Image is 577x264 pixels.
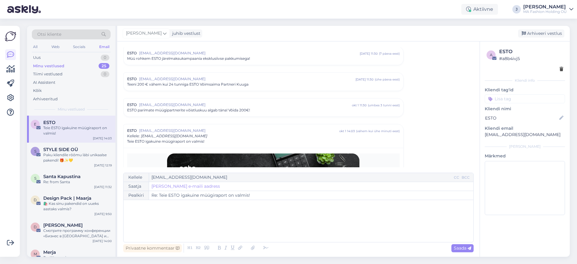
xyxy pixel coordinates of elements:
span: ESTO parimate müügipartnerite võistluskuu algab täna! Võida 200€! [127,108,250,113]
div: Minu vestlused [33,63,64,69]
div: 0 [101,71,109,77]
span: Teeni 200 € vähem kui 24 tunniga ESTO Võimsaima Partneri Kuuga [127,82,249,87]
span: Merja [43,250,56,255]
div: # a8b4ivj5 [499,55,563,62]
span: [EMAIL_ADDRESS][DOMAIN_NAME] [139,76,356,82]
p: Kliendi tag'id [485,87,565,93]
span: M [34,252,37,256]
span: ESTO [43,120,56,125]
p: [EMAIL_ADDRESS][DOMAIN_NAME] [485,132,565,138]
span: Teie ESTO igakuine müügiraport on valmis! [127,139,204,144]
div: Web [50,43,61,51]
div: [PERSON_NAME] [523,5,567,9]
div: Aktiivne [461,4,498,15]
div: ( vähem kui ühe minuti eest ) [356,129,400,133]
span: ESTO [127,76,137,82]
div: [PERSON_NAME] [485,144,565,149]
div: Socials [72,43,87,51]
input: Write subject here... [149,191,473,200]
div: Arhiveeri vestlus [518,29,564,38]
input: Lisa nimi [485,115,558,121]
div: Kõik [33,88,42,94]
div: CC [453,175,460,180]
div: [DATE] 14:00 [93,239,112,243]
div: Saatja [124,182,149,191]
span: ESTO [127,50,137,56]
div: 🛍️ Kas sinu pakendid on uueks aastaks valmis? [43,201,112,212]
div: Tiimi vestlused [33,71,63,77]
span: [EMAIL_ADDRESS][DOMAIN_NAME] [139,128,339,133]
div: 25 [99,63,109,69]
div: ( ühe päeva eest ) [375,77,400,82]
span: E [34,122,36,126]
div: Kellele [124,173,149,182]
span: S [34,176,36,181]
input: Recepient... [149,173,453,182]
div: Teie ESTO igakuine müügiraport on valmis! [43,125,112,136]
span: Saada [454,245,471,251]
div: Re: from Santa [43,179,112,185]
div: Pealkiri [124,191,149,200]
div: juhib vestlust [170,30,200,37]
span: [EMAIL_ADDRESS][DOMAIN_NAME] [139,50,360,56]
div: All [32,43,39,51]
div: [DATE] 11:30 [360,51,378,56]
span: ESTO [127,102,137,108]
div: 0 [101,55,109,61]
div: BCC [460,175,471,180]
span: [EMAIL_ADDRESS][DOMAIN_NAME] [141,134,207,138]
div: [DATE] 9:50 [94,212,112,216]
span: [PERSON_NAME] [126,30,162,37]
span: Dmitri Fefilov [43,223,83,228]
div: Arhiveeritud [33,96,58,102]
div: Email [98,43,111,51]
span: Kellele : [127,134,140,138]
span: Otsi kliente [37,31,61,38]
span: a [490,53,493,57]
span: Design Pack | Maarja [43,196,91,201]
span: STYLE SIDE OÜ [43,147,78,152]
div: ( umbes 3 tunni eest ) [368,103,400,108]
span: Minu vestlused [58,107,85,112]
div: Uus [33,55,41,61]
div: J [512,5,521,14]
div: [DATE] 11:32 [94,185,112,189]
div: [DATE] 11:30 [356,77,374,82]
span: D [34,198,37,202]
div: Re: Wrong size [43,255,112,260]
div: ESTO [499,48,563,55]
span: ESTO [127,128,137,133]
p: Märkmed [485,153,565,159]
span: D [34,225,37,229]
img: Askly Logo [5,31,16,42]
div: okt 1 11:30 [352,103,367,108]
div: [DATE] 14:03 [93,136,112,141]
a: [PERSON_NAME] e-maili aadress [151,183,220,190]
div: Paku kliendile rõõmu läbi unikaalse pakendi! 🎁✨💛 [43,152,112,163]
div: Kliendi info [485,78,565,83]
div: okt 1 14:03 [339,129,355,133]
div: AI Assistent [33,80,55,86]
div: Смотрите программу конференции «Бизнес в [GEOGRAPHIC_DATA] и [GEOGRAPHIC_DATA]: возможности и выз... [43,228,112,239]
span: Santa Kapustina [43,174,81,179]
p: Kliendi email [485,125,565,132]
span: S [34,149,36,153]
div: [DATE] 12:19 [94,163,112,168]
span: [EMAIL_ADDRESS][DOMAIN_NAME] [139,102,352,108]
p: Kliendi nimi [485,106,565,112]
div: Privaatne kommentaar [123,244,182,252]
input: Lisa tag [485,94,565,103]
div: MA Fashion Holding OÜ [523,9,567,14]
a: [PERSON_NAME]MA Fashion Holding OÜ [523,5,573,14]
span: Müü rohkem ESTO järelmaksukampaania eksklusiivse pakkumisega! [127,56,250,61]
div: ( 7 päeva eest ) [379,51,400,56]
